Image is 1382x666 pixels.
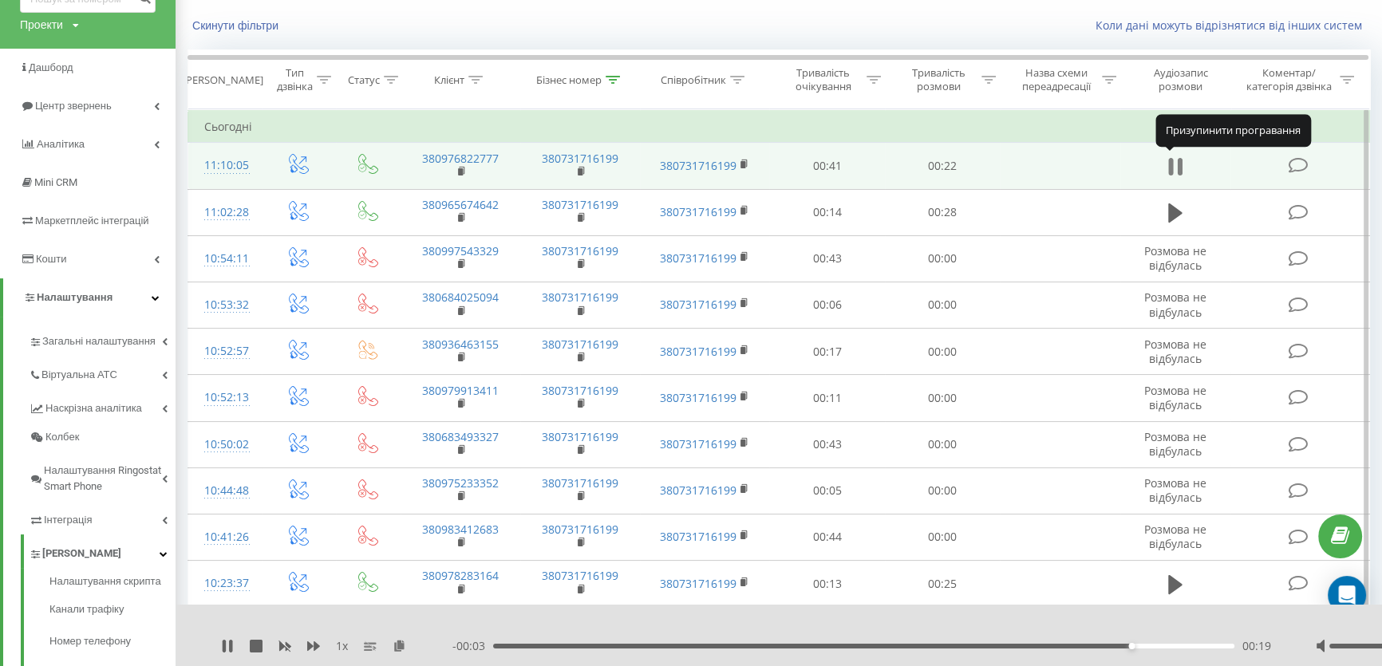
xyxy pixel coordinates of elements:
[49,573,176,593] a: Налаштування скрипта
[1135,66,1227,93] div: Аудіозапис розмови
[1242,638,1271,654] span: 00:19
[204,150,246,181] div: 11:10:05
[204,522,246,553] div: 10:41:26
[1014,66,1097,93] div: Назва схеми переадресації
[885,467,1001,514] td: 00:00
[769,235,885,282] td: 00:43
[1144,290,1206,319] span: Розмова не відбулась
[660,250,736,266] a: 380731716199
[42,333,156,349] span: Загальні налаштування
[660,344,736,359] a: 380731716199
[204,243,246,274] div: 10:54:11
[885,189,1001,235] td: 00:28
[542,429,618,444] a: 380731716199
[542,383,618,398] a: 380731716199
[885,561,1001,607] td: 00:25
[661,73,726,87] div: Співробітник
[769,143,885,189] td: 00:41
[542,337,618,352] a: 380731716199
[784,66,863,93] div: Тривалість очікування
[1144,383,1206,412] span: Розмова не відбулась
[34,176,77,188] span: Mini CRM
[422,243,499,258] a: 380997543329
[49,633,131,649] span: Номер телефону
[29,61,73,73] span: Дашборд
[1144,429,1206,459] span: Розмова не відбулась
[422,383,499,398] a: 380979913411
[660,529,736,544] a: 380731716199
[660,297,736,312] a: 380731716199
[37,291,113,303] span: Налаштування
[885,329,1001,375] td: 00:00
[542,568,618,583] a: 380731716199
[422,522,499,537] a: 380983412683
[422,337,499,352] a: 380936463155
[660,158,736,173] a: 380731716199
[35,215,149,227] span: Маркетплейс інтеграцій
[1242,66,1336,93] div: Коментар/категорія дзвінка
[660,204,736,219] a: 380731716199
[899,66,978,93] div: Тривалість розмови
[1096,18,1370,33] a: Коли дані можуть відрізнятися вiд інших систем
[769,467,885,514] td: 00:05
[885,235,1001,282] td: 00:00
[452,638,493,654] span: - 00:03
[35,100,112,112] span: Центр звернень
[885,282,1001,328] td: 00:00
[542,197,618,212] a: 380731716199
[3,278,176,317] a: Налаштування
[769,189,885,235] td: 00:14
[660,576,736,591] a: 380731716199
[20,17,63,33] div: Проекти
[49,593,176,625] a: Канали трафіку
[422,151,499,166] a: 380976822777
[1155,115,1311,147] div: Призупинити програвання
[769,329,885,375] td: 00:17
[536,73,602,87] div: Бізнес номер
[434,73,464,87] div: Клієнт
[49,625,176,657] a: Номер телефону
[36,253,66,265] span: Кошти
[188,18,286,33] button: Скинути фільтри
[660,483,736,498] a: 380731716199
[204,475,246,506] div: 10:44:48
[769,375,885,421] td: 00:11
[49,601,124,617] span: Канали трафіку
[885,514,1001,560] td: 00:00
[336,638,348,654] span: 1 x
[204,336,246,367] div: 10:52:57
[204,568,246,599] div: 10:23:37
[885,375,1001,421] td: 00:00
[769,561,885,607] td: 00:13
[1144,337,1206,366] span: Розмова не відбулась
[542,151,618,166] a: 380731716199
[29,389,176,423] a: Наскрізна аналітика
[44,463,162,495] span: Налаштування Ringostat Smart Phone
[188,111,1370,143] td: Сьогодні
[769,514,885,560] td: 00:44
[29,423,176,451] a: Колбек
[204,382,246,413] div: 10:52:13
[422,429,499,444] a: 380683493327
[29,451,176,501] a: Налаштування Ringostat Smart Phone
[1328,576,1366,614] div: Open Intercom Messenger
[422,475,499,491] a: 380975233352
[885,143,1001,189] td: 00:22
[29,322,176,356] a: Загальні налаштування
[183,73,263,87] div: [PERSON_NAME]
[45,400,142,416] span: Наскрізна аналітика
[542,243,618,258] a: 380731716199
[422,197,499,212] a: 380965674642
[29,501,176,534] a: Інтеграція
[769,282,885,328] td: 00:06
[49,573,161,589] span: Налаштування скрипта
[660,436,736,451] a: 380731716199
[1128,643,1135,649] div: Accessibility label
[204,429,246,460] div: 10:50:02
[542,475,618,491] a: 380731716199
[29,534,176,568] a: [PERSON_NAME]
[422,290,499,305] a: 380684025094
[1144,475,1206,505] span: Розмова не відбулась
[348,73,380,87] div: Статус
[276,66,314,93] div: Тип дзвінка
